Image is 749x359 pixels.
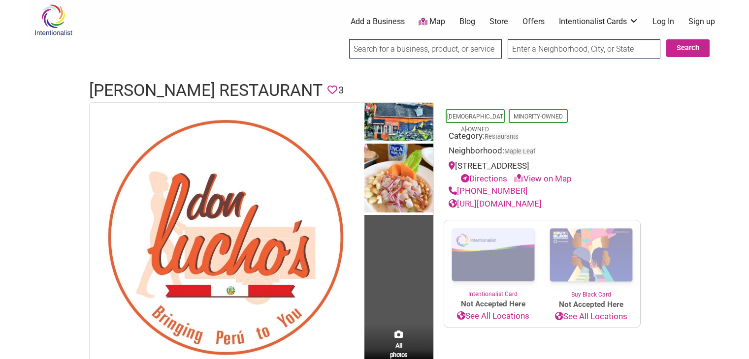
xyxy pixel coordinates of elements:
[449,186,528,196] a: [PHONE_NUMBER]
[449,130,636,145] div: Category:
[652,16,674,27] a: Log In
[514,174,572,183] a: View on Map
[444,310,542,323] a: See All Locations
[459,16,475,27] a: Blog
[688,16,715,27] a: Sign up
[522,16,545,27] a: Offers
[89,79,323,102] h1: [PERSON_NAME] Restaurant
[542,310,640,323] a: See All Locations
[666,39,710,57] button: Search
[351,16,405,27] a: Add a Business
[542,220,640,290] img: Buy Black Card
[504,149,535,155] span: Maple Leaf
[349,39,502,59] input: Search for a business, product, or service
[419,16,445,28] a: Map
[514,113,563,120] a: Minority-Owned
[461,174,507,183] a: Directions
[449,145,636,160] div: Neighborhood:
[489,16,508,27] a: Store
[542,220,640,299] a: Buy Black Card
[447,113,503,133] a: [DEMOGRAPHIC_DATA]-Owned
[444,299,542,310] span: Not Accepted Here
[444,220,542,290] img: Intentionalist Card
[30,4,77,36] img: Intentionalist
[449,160,636,185] div: [STREET_ADDRESS]
[485,133,519,140] a: Restaurants
[449,199,542,209] a: [URL][DOMAIN_NAME]
[559,16,639,27] a: Intentionalist Cards
[542,299,640,310] span: Not Accepted Here
[508,39,660,59] input: Enter a Neighborhood, City, or State
[338,83,344,98] span: 3
[444,220,542,299] a: Intentionalist Card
